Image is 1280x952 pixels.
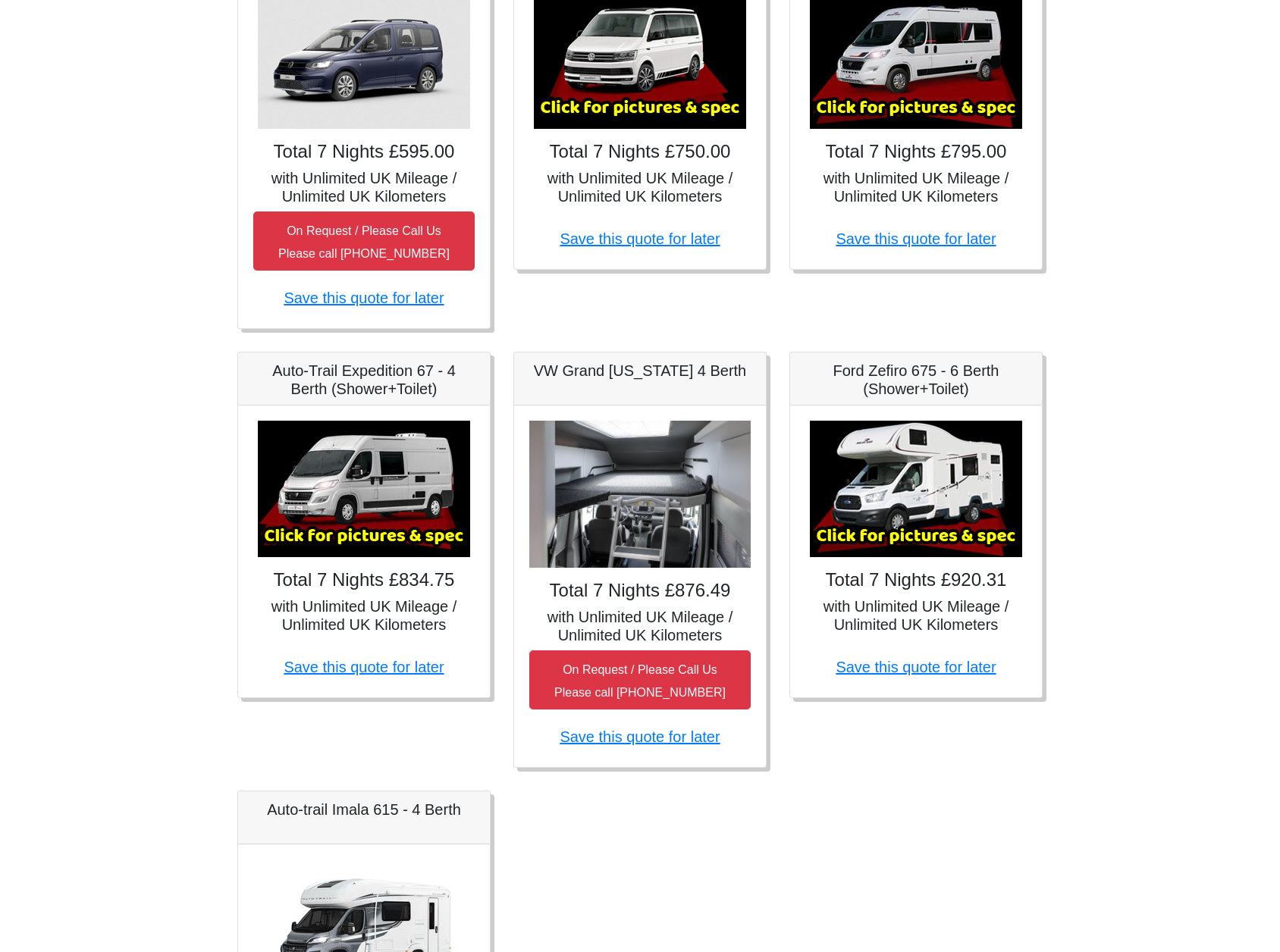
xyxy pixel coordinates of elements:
button: On Request / Please Call UsPlease call [PHONE_NUMBER] [253,211,475,271]
h5: with Unlimited UK Mileage / Unlimited UK Kilometers [529,169,751,205]
img: Ford Zefiro 675 - 6 Berth (Shower+Toilet) [810,421,1022,557]
h5: Ford Zefiro 675 - 6 Berth (Shower+Toilet) [805,362,1027,398]
h5: with Unlimited UK Mileage / Unlimited UK Kilometers [805,169,1027,205]
small: On Request / Please Call Us Please call [PHONE_NUMBER] [554,663,726,699]
h5: with Unlimited UK Mileage / Unlimited UK Kilometers [253,597,475,634]
a: Save this quote for later [284,290,444,306]
h4: Total 7 Nights £834.75 [253,569,475,591]
button: On Request / Please Call UsPlease call [PHONE_NUMBER] [529,650,751,709]
a: Save this quote for later [284,659,444,675]
h4: Total 7 Nights £595.00 [253,141,475,163]
h4: Total 7 Nights £795.00 [805,141,1027,163]
h5: Auto-Trail Expedition 67 - 4 Berth (Shower+Toilet) [253,362,475,398]
h4: Total 7 Nights £876.49 [529,580,751,602]
h4: Total 7 Nights £750.00 [529,141,751,163]
a: Save this quote for later [836,659,996,675]
h5: with Unlimited UK Mileage / Unlimited UK Kilometers [253,169,475,205]
a: Save this quote for later [560,728,720,745]
small: On Request / Please Call Us Please call [PHONE_NUMBER] [278,224,450,260]
h5: Auto-trail Imala 615 - 4 Berth [253,800,475,819]
img: VW Grand California 4 Berth [529,421,751,568]
h5: with Unlimited UK Mileage / Unlimited UK Kilometers [805,597,1027,634]
img: Auto-Trail Expedition 67 - 4 Berth (Shower+Toilet) [258,421,470,557]
h5: with Unlimited UK Mileage / Unlimited UK Kilometers [529,608,751,644]
a: Save this quote for later [836,230,996,247]
a: Save this quote for later [560,230,720,247]
h4: Total 7 Nights £920.31 [805,569,1027,591]
h5: VW Grand [US_STATE] 4 Berth [529,362,751,380]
